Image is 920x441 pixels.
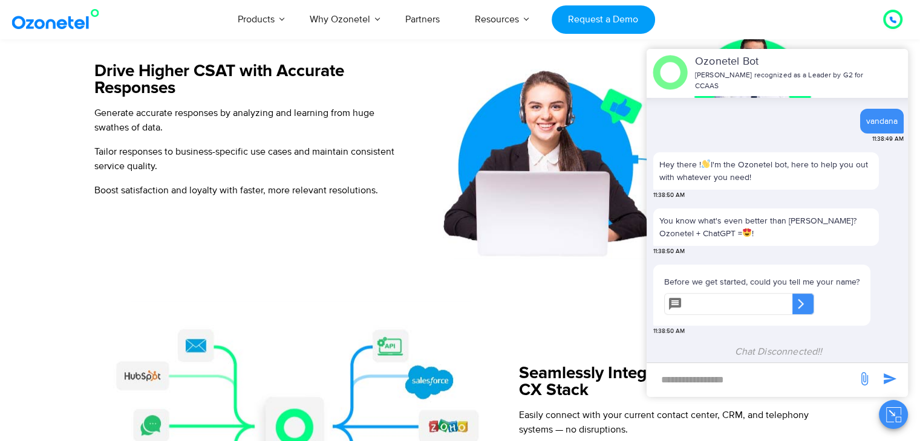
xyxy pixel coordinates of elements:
span: send message [852,367,876,391]
p: Ozonetel Bot [695,54,869,70]
span: 11:38:50 AM [653,247,685,256]
a: Request a Demo [552,5,655,34]
span: Easily connect with your current contact center, CRM, and telephony systems — no disruptions. [519,409,809,436]
span: Chat Disconnected!! [735,346,823,358]
div: new-msg-input [653,369,851,391]
span: end chat or minimize [870,68,879,78]
p: Hey there ! I'm the Ozonetel bot, here to help you out with whatever you need! [659,158,873,184]
h5: Drive Higher CSAT with Accurate Responses [94,63,406,97]
span: 11:38:50 AM [653,327,685,336]
p: You know what's even better than [PERSON_NAME]? Ozonetel + ChatGPT = ! [659,214,873,240]
div: vandana [866,115,898,127]
img: header [653,55,688,90]
p: Generate accurate responses by analyzing and learning from huge swathes of data. [94,106,406,135]
h5: Seamlessly Integrate with Existing CX Stack [519,365,824,399]
p: Before we get started, could you tell me your name? [664,275,860,288]
img: 😍 [743,228,751,237]
span: 11:38:50 AM [653,191,685,200]
img: 👋 [702,159,710,168]
button: Close chat [879,400,908,429]
p: Tailor responses to business-specific use cases and maintain consistent service quality. [94,144,406,173]
p: [PERSON_NAME] recognized as a Leader by G2 for CCAAS [695,70,869,92]
p: Boost satisfaction and loyalty with faster, more relevant resolutions. [94,183,406,198]
span: send message [878,367,902,391]
span: 11:38:49 AM [872,135,904,144]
